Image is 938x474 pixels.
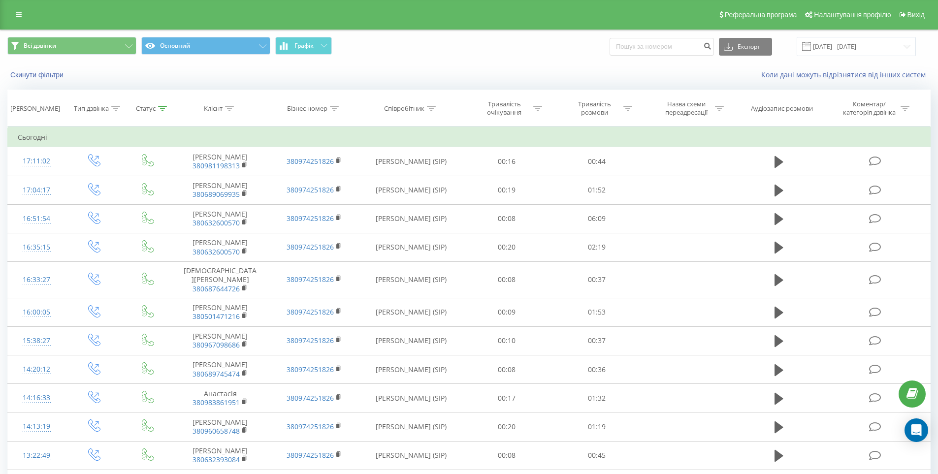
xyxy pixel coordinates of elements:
[173,355,267,384] td: [PERSON_NAME]
[287,365,334,374] a: 380974251826
[193,161,240,170] a: 380981198313
[287,242,334,252] a: 380974251826
[361,355,462,384] td: [PERSON_NAME] (SIP)
[462,412,552,441] td: 00:20
[173,147,267,176] td: [PERSON_NAME]
[462,441,552,470] td: 00:08
[462,384,552,412] td: 00:17
[552,204,642,233] td: 06:09
[462,233,552,261] td: 00:20
[173,233,267,261] td: [PERSON_NAME]
[361,412,462,441] td: [PERSON_NAME] (SIP)
[18,360,56,379] div: 14:20:12
[361,262,462,298] td: [PERSON_NAME] (SIP)
[552,233,642,261] td: 02:19
[287,214,334,223] a: 380974251826
[193,218,240,227] a: 380632600570
[751,104,813,113] div: Аудіозапис розмови
[660,100,712,117] div: Назва схеми переадресації
[287,393,334,403] a: 380974251826
[18,270,56,289] div: 16:33:27
[719,38,772,56] button: Експорт
[841,100,898,117] div: Коментар/категорія дзвінка
[462,176,552,204] td: 00:19
[361,147,462,176] td: [PERSON_NAME] (SIP)
[361,176,462,204] td: [PERSON_NAME] (SIP)
[7,37,136,55] button: Всі дзвінки
[462,262,552,298] td: 00:08
[384,104,424,113] div: Співробітник
[18,388,56,408] div: 14:16:33
[275,37,332,55] button: Графік
[193,398,240,407] a: 380983861951
[193,312,240,321] a: 380501471216
[173,441,267,470] td: [PERSON_NAME]
[136,104,156,113] div: Статус
[193,284,240,293] a: 380687644726
[552,298,642,326] td: 01:53
[193,369,240,379] a: 380689745474
[462,147,552,176] td: 00:16
[204,104,223,113] div: Клієнт
[18,209,56,228] div: 16:51:54
[361,384,462,412] td: [PERSON_NAME] (SIP)
[173,412,267,441] td: [PERSON_NAME]
[552,384,642,412] td: 01:32
[361,441,462,470] td: [PERSON_NAME] (SIP)
[193,455,240,464] a: 380632393084
[173,204,267,233] td: [PERSON_NAME]
[193,247,240,256] a: 380632600570
[287,336,334,345] a: 380974251826
[193,190,240,199] a: 380689069935
[462,355,552,384] td: 00:08
[552,147,642,176] td: 00:44
[361,233,462,261] td: [PERSON_NAME] (SIP)
[193,426,240,436] a: 380960658748
[18,238,56,257] div: 16:35:15
[361,204,462,233] td: [PERSON_NAME] (SIP)
[552,355,642,384] td: 00:36
[287,450,334,460] a: 380974251826
[193,340,240,349] a: 380967098686
[287,185,334,194] a: 380974251826
[18,152,56,171] div: 17:11:02
[478,100,531,117] div: Тривалість очікування
[462,204,552,233] td: 00:08
[552,326,642,355] td: 00:37
[361,298,462,326] td: [PERSON_NAME] (SIP)
[173,262,267,298] td: [DEMOGRAPHIC_DATA][PERSON_NAME]
[287,422,334,431] a: 380974251826
[287,307,334,316] a: 380974251826
[173,176,267,204] td: [PERSON_NAME]
[462,298,552,326] td: 00:09
[568,100,621,117] div: Тривалість розмови
[907,11,925,19] span: Вихід
[24,42,56,50] span: Всі дзвінки
[10,104,60,113] div: [PERSON_NAME]
[141,37,270,55] button: Основний
[7,70,68,79] button: Скинути фільтри
[552,176,642,204] td: 01:52
[18,446,56,465] div: 13:22:49
[814,11,891,19] span: Налаштування профілю
[552,262,642,298] td: 00:37
[287,104,327,113] div: Бізнес номер
[905,418,928,442] div: Open Intercom Messenger
[287,275,334,284] a: 380974251826
[761,70,931,79] a: Коли дані можуть відрізнятися вiд інших систем
[173,298,267,326] td: [PERSON_NAME]
[18,331,56,350] div: 15:38:27
[173,326,267,355] td: [PERSON_NAME]
[610,38,714,56] input: Пошук за номером
[18,417,56,436] div: 14:13:19
[8,127,931,147] td: Сьогодні
[18,303,56,322] div: 16:00:05
[294,42,314,49] span: Графік
[287,157,334,166] a: 380974251826
[552,412,642,441] td: 01:19
[18,181,56,200] div: 17:04:17
[361,326,462,355] td: [PERSON_NAME] (SIP)
[725,11,797,19] span: Реферальна програма
[462,326,552,355] td: 00:10
[173,384,267,412] td: Анастасія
